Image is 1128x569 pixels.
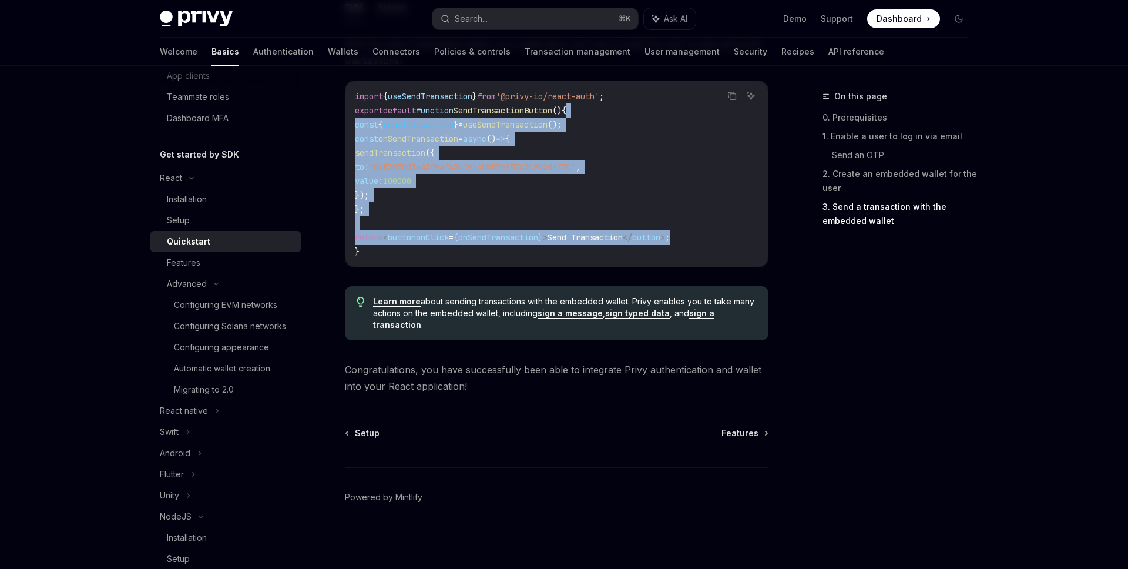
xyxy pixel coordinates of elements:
[477,91,496,102] span: from
[345,491,422,503] a: Powered by Mintlify
[174,340,269,354] div: Configuring appearance
[783,13,807,25] a: Demo
[458,119,463,130] span: =
[619,14,631,24] span: ⌘ K
[355,204,364,215] span: };
[150,210,301,231] a: Setup
[721,427,758,439] span: Features
[150,86,301,108] a: Teammate roles
[388,232,416,243] span: button
[355,427,380,439] span: Setup
[458,232,538,243] span: onSendTransaction
[455,12,488,26] div: Search...
[150,379,301,400] a: Migrating to 2.0
[167,235,210,249] div: Quickstart
[383,232,388,243] span: <
[150,527,301,548] a: Installation
[822,127,978,146] a: 1. Enable a user to log in via email
[552,105,562,116] span: ()
[355,148,425,158] span: sendTransaction
[505,133,510,144] span: {
[538,232,543,243] span: }
[355,176,383,186] span: value:
[454,105,552,116] span: SendTransactionButton
[160,404,208,418] div: React native
[644,8,696,29] button: Ask AI
[355,232,383,243] span: return
[781,38,814,66] a: Recipes
[949,9,968,28] button: Toggle dark mode
[867,9,940,28] a: Dashboard
[150,252,301,273] a: Features
[211,38,239,66] a: Basics
[355,105,383,116] span: export
[496,91,599,102] span: '@privy-io/react-auth'
[150,108,301,129] a: Dashboard MFA
[832,146,978,165] a: Send an OTP
[743,88,758,103] button: Ask AI
[721,427,767,439] a: Features
[355,133,378,144] span: const
[355,91,383,102] span: import
[425,148,435,158] span: ({
[724,88,740,103] button: Copy the contents from the code block
[644,38,720,66] a: User management
[167,256,200,270] div: Features
[734,38,767,66] a: Security
[357,297,365,307] svg: Tip
[449,232,454,243] span: =
[369,162,576,172] span: '0xE3070d3e4309afA3bC9a6b057685743CF42da77C'
[160,488,179,503] div: Unity
[160,38,197,66] a: Welcome
[160,11,233,27] img: dark logo
[623,232,632,243] span: </
[463,133,486,144] span: async
[599,91,604,102] span: ;
[160,425,179,439] div: Swift
[660,232,665,243] span: >
[345,362,768,394] span: Congratulations, you have successfully been able to integrate Privy authentication and wallet int...
[355,162,369,172] span: to:
[355,190,369,200] span: });
[538,308,603,319] a: sign a message
[454,232,458,243] span: {
[822,165,978,198] a: 2. Create an embedded wallet for the user
[160,171,182,185] div: React
[167,277,207,291] div: Advanced
[346,427,380,439] a: Setup
[576,162,580,172] span: ,
[383,119,454,130] span: sendTransaction
[416,232,449,243] span: onClick
[160,148,239,162] h5: Get started by SDK
[150,358,301,379] a: Automatic wallet creation
[378,119,383,130] span: {
[822,108,978,127] a: 0. Prerequisites
[167,552,190,566] div: Setup
[632,232,660,243] span: button
[562,105,566,116] span: {
[605,308,670,319] a: sign typed data
[355,246,360,257] span: }
[383,91,388,102] span: {
[664,13,687,25] span: Ask AI
[355,119,378,130] span: const
[167,531,207,545] div: Installation
[150,294,301,316] a: Configuring EVM networks
[472,91,477,102] span: }
[877,13,922,25] span: Dashboard
[432,8,638,29] button: Search...⌘K
[821,13,853,25] a: Support
[150,337,301,358] a: Configuring appearance
[665,232,670,243] span: ;
[167,213,190,227] div: Setup
[388,91,472,102] span: useSendTransaction
[328,38,358,66] a: Wallets
[160,446,190,460] div: Android
[253,38,314,66] a: Authentication
[486,133,496,144] span: ()
[150,189,301,210] a: Installation
[167,90,229,104] div: Teammate roles
[150,231,301,252] a: Quickstart
[174,319,286,333] div: Configuring Solana networks
[174,383,234,397] div: Migrating to 2.0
